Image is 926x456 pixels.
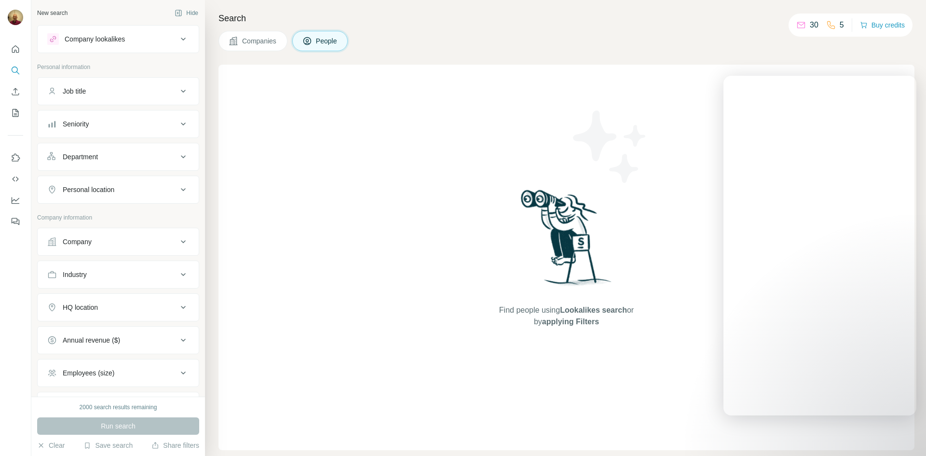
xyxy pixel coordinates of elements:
button: Personal location [38,178,199,201]
div: New search [37,9,68,17]
div: Seniority [63,119,89,129]
button: Search [8,62,23,79]
span: People [316,36,338,46]
iframe: Intercom live chat [893,423,916,446]
span: Companies [242,36,277,46]
button: Industry [38,263,199,286]
button: Company [38,230,199,253]
p: 5 [840,19,844,31]
span: Lookalikes search [560,306,627,314]
button: Department [38,145,199,168]
button: Dashboard [8,192,23,209]
div: Employees (size) [63,368,114,378]
button: Technologies [38,394,199,417]
img: Surfe Illustration - Stars [567,103,654,190]
button: Save search [83,441,133,450]
button: Use Surfe API [8,170,23,188]
div: Department [63,152,98,162]
div: Annual revenue ($) [63,335,120,345]
div: Company lookalikes [65,34,125,44]
button: Employees (size) [38,361,199,385]
button: Quick start [8,41,23,58]
button: Enrich CSV [8,83,23,100]
button: Company lookalikes [38,28,199,51]
div: Industry [63,270,87,279]
button: Seniority [38,112,199,136]
button: Use Surfe on LinkedIn [8,149,23,166]
button: Buy credits [860,18,905,32]
div: Company [63,237,92,247]
iframe: Intercom live chat [723,76,916,415]
button: Share filters [151,441,199,450]
button: HQ location [38,296,199,319]
button: Feedback [8,213,23,230]
button: Annual revenue ($) [38,329,199,352]
p: Personal information [37,63,199,71]
button: My lists [8,104,23,122]
img: Surfe Illustration - Woman searching with binoculars [517,187,617,295]
div: HQ location [63,303,98,312]
p: 30 [810,19,818,31]
button: Clear [37,441,65,450]
img: Avatar [8,10,23,25]
div: Job title [63,86,86,96]
span: applying Filters [542,318,599,326]
h4: Search [218,12,914,25]
button: Job title [38,80,199,103]
p: Company information [37,213,199,222]
button: Hide [168,6,205,20]
span: Find people using or by [489,304,643,328]
div: 2000 search results remaining [80,403,157,412]
div: Personal location [63,185,114,194]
